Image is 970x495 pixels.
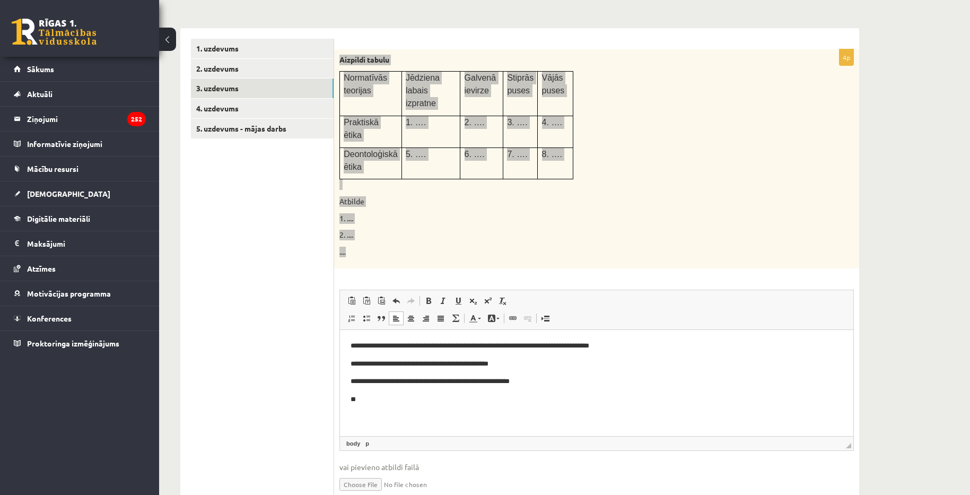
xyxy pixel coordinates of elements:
[465,150,485,159] span: 6. ….
[27,89,53,99] span: Aktuāli
[27,107,146,131] legend: Ziņojumi
[374,311,389,325] a: Block Quote
[406,73,440,108] span: Jēdziena labais izpratne
[191,99,334,118] a: 4. uzdevums
[507,150,527,159] span: 7. ….
[466,311,484,325] a: Text Color
[507,118,527,127] span: 3. ….
[505,311,520,325] a: Link (Ctrl+K)
[374,294,389,308] a: Paste from Word
[339,213,801,224] p: 1. ....
[839,49,854,66] p: 4p
[359,311,374,325] a: Insert/Remove Bulleted List
[339,247,801,257] p: ....
[344,294,359,308] a: Paste (Ctrl+V)
[191,119,334,138] a: 5. uzdevums - mājas darbs
[14,256,146,281] a: Atzīmes
[389,294,404,308] a: Undo (Ctrl+Z)
[14,57,146,81] a: Sākums
[344,311,359,325] a: Insert/Remove Numbered List
[14,306,146,331] a: Konferences
[406,118,426,127] span: 1. ….
[344,73,387,95] span: Normatīvās teorijas
[27,132,146,156] legend: Informatīvie ziņojumi
[520,311,535,325] a: Unlink
[344,439,362,448] a: body element
[12,19,97,45] a: Rīgas 1. Tālmācības vidusskola
[484,311,503,325] a: Background Color
[507,73,534,95] span: Stiprās puses
[389,311,404,325] a: Align Left
[466,294,480,308] a: Subscript
[14,82,146,106] a: Aktuāli
[27,289,111,298] span: Motivācijas programma
[14,107,146,131] a: Ziņojumi252
[436,294,451,308] a: Italic (Ctrl+I)
[27,214,90,223] span: Digitālie materiāli
[339,196,801,207] p: Atbilde
[344,118,379,140] span: Praktiskā ētika
[27,164,78,173] span: Mācību resursi
[339,462,854,473] span: vai pievieno atbildi failā
[451,294,466,308] a: Underline (Ctrl+U)
[27,314,72,323] span: Konferences
[344,150,397,171] span: Deontoloģiskā ētika
[127,112,146,126] i: 252
[404,311,418,325] a: Center
[421,294,436,308] a: Bold (Ctrl+B)
[191,79,334,98] a: 3. uzdevums
[14,157,146,181] a: Mācību resursi
[433,311,448,325] a: Justify
[363,439,371,448] a: p element
[14,331,146,355] a: Proktoringa izmēģinājums
[480,294,495,308] a: Superscript
[465,118,485,127] span: 2. ….
[14,281,146,306] a: Motivācijas programma
[359,294,374,308] a: Paste as plain text (Ctrl+Shift+V)
[27,264,56,273] span: Atzīmes
[14,231,146,256] a: Maksājumi
[846,443,851,448] span: Resize
[191,59,334,79] a: 2. uzdevums
[14,206,146,231] a: Digitālie materiāli
[339,55,389,64] strong: Aizpildi tabulu
[495,294,510,308] a: Remove Format
[404,294,418,308] a: Redo (Ctrl+Y)
[448,311,463,325] a: Math
[27,338,119,348] span: Proktoringa izmēģinājums
[339,230,801,240] p: 2. ....
[418,311,433,325] a: Align Right
[27,64,54,74] span: Sākums
[14,181,146,206] a: [DEMOGRAPHIC_DATA]
[465,73,496,95] span: Galvenā ievirze
[27,189,110,198] span: [DEMOGRAPHIC_DATA]
[14,132,146,156] a: Informatīvie ziņojumi
[542,73,565,95] span: Vājās puses
[406,150,426,159] span: 5. ….
[191,39,334,58] a: 1. uzdevums
[27,231,146,256] legend: Maksājumi
[538,311,553,325] a: Insert Page Break for Printing
[542,118,562,127] span: 4. ….
[542,150,562,159] span: 8. ….
[340,330,853,436] iframe: Editor, wiswyg-editor-user-answer-47433980967520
